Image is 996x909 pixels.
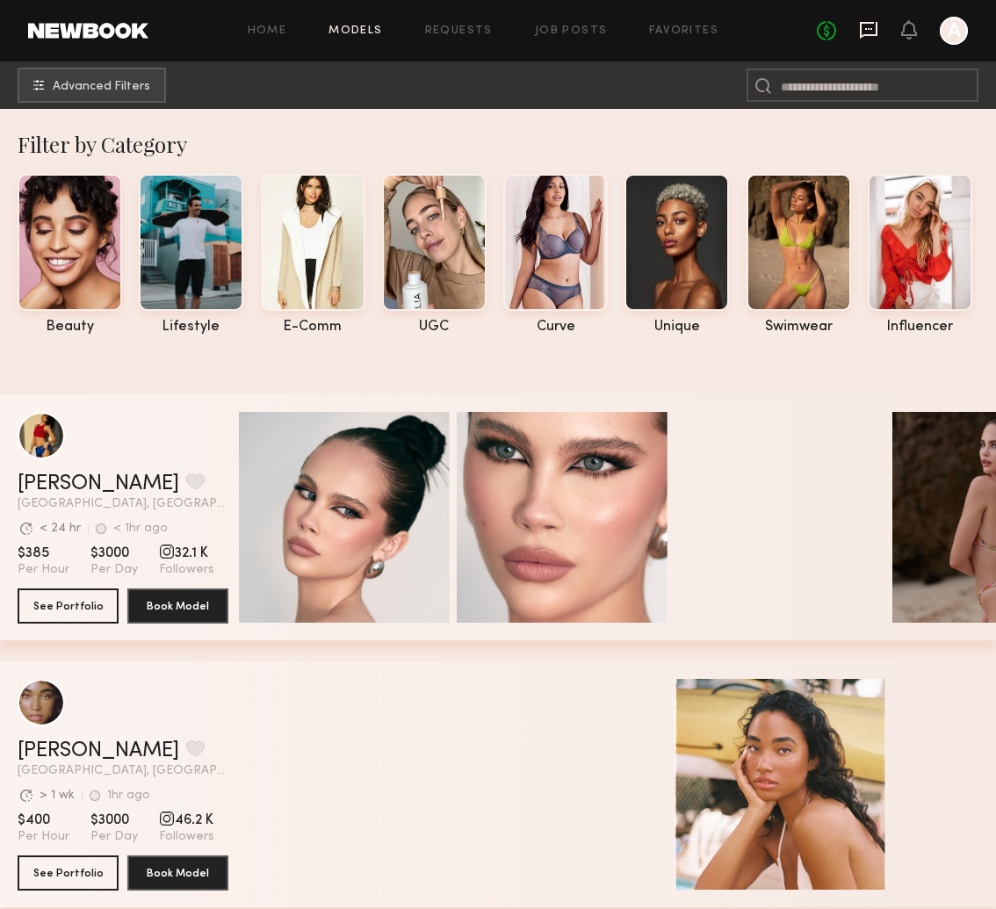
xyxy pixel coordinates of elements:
span: 46.2 K [159,812,214,829]
span: $385 [18,545,69,562]
span: Per Day [90,562,138,578]
div: lifestyle [139,320,243,335]
div: e-comm [261,320,365,335]
a: Job Posts [535,25,608,37]
div: influencer [868,320,972,335]
div: curve [503,320,608,335]
button: Book Model [127,855,228,891]
span: [GEOGRAPHIC_DATA], [GEOGRAPHIC_DATA] [18,765,228,777]
div: > 1 wk [40,790,75,802]
button: Advanced Filters [18,68,166,103]
div: < 24 hr [40,523,81,535]
div: swimwear [747,320,851,335]
div: beauty [18,320,122,335]
button: See Portfolio [18,588,119,624]
span: Advanced Filters [53,81,150,93]
span: $3000 [90,812,138,829]
span: Per Hour [18,562,69,578]
a: [PERSON_NAME] [18,473,179,494]
span: [GEOGRAPHIC_DATA], [GEOGRAPHIC_DATA] [18,498,228,510]
a: Requests [425,25,493,37]
div: Filter by Category [18,130,996,158]
div: unique [624,320,729,335]
a: Models [328,25,382,37]
button: See Portfolio [18,855,119,891]
span: Per Hour [18,829,69,845]
button: Book Model [127,588,228,624]
span: Followers [159,829,214,845]
a: [PERSON_NAME] [18,740,179,761]
span: $3000 [90,545,138,562]
span: $400 [18,812,69,829]
div: < 1hr ago [113,523,168,535]
span: 32.1 K [159,545,214,562]
a: A [940,17,968,45]
div: 1hr ago [107,790,150,802]
a: Favorites [649,25,718,37]
span: Per Day [90,829,138,845]
a: Home [248,25,287,37]
div: UGC [382,320,487,335]
span: Followers [159,562,214,578]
